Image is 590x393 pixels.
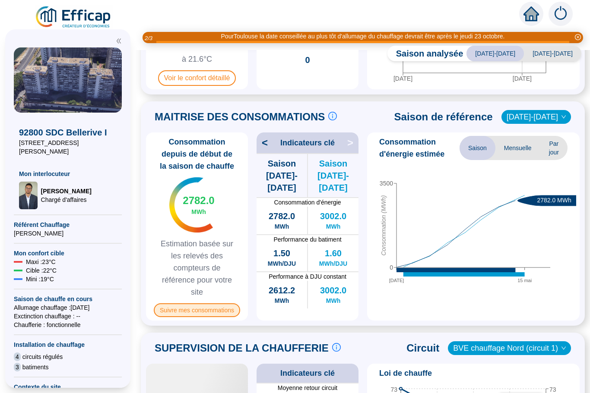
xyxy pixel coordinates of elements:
span: Voir le confort détaillé [158,70,236,86]
span: 3002.0 [320,284,346,296]
span: > [347,136,358,150]
span: Mon confort cible [14,249,122,258]
span: down [561,346,566,351]
span: Mensuelle [495,136,540,160]
tspan: 15 mai [517,278,532,283]
img: Chargé d'affaires [19,182,38,209]
tspan: 3500 [380,180,393,187]
span: Maxi : 23 °C [26,258,56,266]
span: circuits régulés [22,352,63,361]
span: info-circle [332,343,341,352]
span: Consommation d'énergie estimée [379,136,460,160]
span: [PERSON_NAME] [41,187,92,195]
span: MWh [191,208,206,216]
span: Exctinction chauffage : -- [14,312,122,321]
span: 2612.2 [269,284,295,296]
span: MAITRISE DES CONSOMMATIONS [155,110,325,124]
tspan: [DATE] [389,278,404,283]
span: Consommation depuis de début de la saison de chauffe [149,136,244,172]
span: 1.60 [325,247,342,259]
span: batiments [22,363,49,371]
span: [STREET_ADDRESS][PERSON_NAME] [19,138,117,156]
span: [PERSON_NAME] [14,229,122,238]
span: 2782.0 [269,210,295,222]
span: [DATE]-[DATE] [466,46,524,61]
tspan: [DATE] [393,75,412,82]
span: Saison [460,136,495,160]
i: 2 / 3 [145,35,152,41]
span: 4 [14,352,21,361]
span: close-circle [575,34,581,40]
text: 2782.0 MWh [537,197,571,204]
span: Saison de chauffe en cours [14,295,122,303]
tspan: Consommation (MWh) [380,195,387,256]
span: < [257,136,268,150]
span: 3002.0 [320,210,346,222]
span: Consommation d'énergie [257,198,358,207]
span: Saison [DATE]-[DATE] [257,157,307,194]
span: MWh [326,296,340,305]
span: Contexte du site [14,383,122,391]
span: Chaufferie : fonctionnelle [14,321,122,329]
div: PourToulouse la date conseillée au plus tôt d'allumage du chauffage devrait être après le jeudi 2... [221,32,505,41]
span: 2022-2023 [507,110,566,123]
span: Chargé d'affaires [41,195,92,204]
span: double-left [116,38,122,44]
span: Indicateurs clé [280,137,335,149]
span: Estimation basée sur les relevés des compteurs de référence pour votre site [149,238,244,298]
span: Indicateurs clé [280,367,335,379]
span: Performance à DJU constant [257,272,358,281]
span: Mini : 19 °C [26,275,54,283]
span: 2782.0 [183,194,214,208]
tspan: [DATE] [513,75,532,82]
span: Circuit [406,341,439,355]
span: [DATE]-[DATE] [524,46,581,61]
span: down [561,114,566,119]
tspan: 73 [549,386,556,393]
span: MWh [275,296,289,305]
span: Loi de chauffe [379,367,432,379]
span: info-circle [328,112,337,120]
span: MWh/DJU [268,259,296,268]
span: MWh/DJU [319,259,347,268]
span: SUPERVISION DE LA CHAUFFERIE [155,341,329,355]
span: Saison analysée [387,47,463,60]
img: efficap energie logo [35,5,113,29]
tspan: 0 [390,264,393,271]
span: BVE chauffage Nord (circuit 1) [453,342,566,355]
span: Performance du batiment [257,235,358,244]
span: MWh [275,222,289,231]
span: Installation de chauffage [14,340,122,349]
span: 3 [14,363,21,371]
span: 92800 SDC Bellerive I [19,126,117,138]
span: Suivre mes consommations [154,303,240,317]
span: MWh [326,222,340,231]
img: indicateur températures [169,177,213,233]
span: Référent Chauffage [14,220,122,229]
span: 1.50 [273,247,290,259]
span: Moyenne retour circuit [257,384,358,392]
span: Saison [DATE]-[DATE] [308,157,358,194]
span: home [523,6,539,22]
span: Mon interlocuteur [19,170,117,178]
img: alerts [549,2,573,26]
span: 0 [305,54,310,66]
span: Saison de référence [394,110,493,124]
span: Cible : 22 °C [26,266,57,275]
span: Par jour [540,136,568,160]
span: Allumage chauffage : [DATE] [14,303,122,312]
